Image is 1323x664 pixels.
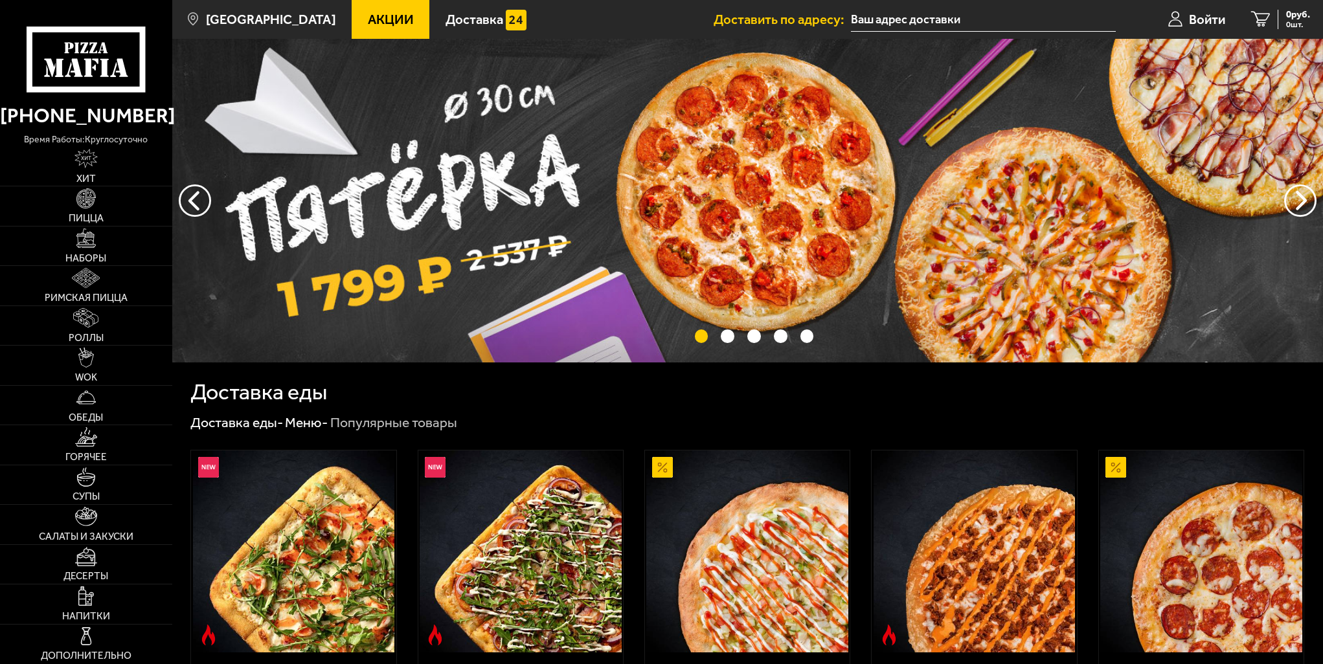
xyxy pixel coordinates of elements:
img: Новинка [425,457,446,478]
div: Популярные товары [330,414,457,432]
img: Акционный [652,457,673,478]
img: Биф чили 25 см (толстое с сыром) [874,450,1076,652]
img: Острое блюдо [879,625,899,645]
a: Острое блюдоБиф чили 25 см (толстое с сыром) [872,450,1076,652]
input: Ваш адрес доставки [851,8,1116,32]
h1: Доставка еды [190,381,327,403]
span: [GEOGRAPHIC_DATA] [206,13,336,26]
a: АкционныйПепперони 25 см (толстое с сыром) [1099,450,1304,652]
button: точки переключения [774,329,787,342]
img: Аль-Шам 25 см (тонкое тесто) [646,450,848,652]
img: Римская с мясным ассорти [420,450,622,652]
a: НовинкаОстрое блюдоРимская с креветками [191,450,396,652]
span: Обеды [69,413,103,423]
img: Пепперони 25 см (толстое с сыром) [1100,450,1302,652]
span: Доставить по адресу: [714,13,851,26]
span: Дополнительно [41,651,131,661]
button: точки переключения [695,329,708,342]
span: WOK [75,373,97,382]
span: Наборы [65,254,106,263]
span: Акции [368,13,414,26]
span: Салаты и закуски [39,532,133,542]
a: НовинкаОстрое блюдоРимская с мясным ассорти [418,450,623,652]
span: Десерты [63,571,108,581]
img: Новинка [198,457,219,478]
img: Акционный [1105,457,1126,478]
img: Острое блюдо [425,625,446,645]
span: 0 шт. [1286,21,1310,29]
button: предыдущий [1284,184,1317,217]
span: Войти [1189,13,1225,26]
span: Напитки [62,612,110,621]
a: Меню- [285,414,328,430]
span: Римская пицца [45,293,128,303]
button: следующий [179,184,211,217]
span: Горячее [65,452,107,462]
span: Супы [73,492,100,502]
span: Пицца [69,214,104,223]
a: Доставка еды- [190,414,283,430]
a: АкционныйАль-Шам 25 см (тонкое тесто) [645,450,850,652]
span: Хит [76,174,96,184]
span: Роллы [69,333,104,343]
span: Доставка [446,13,503,26]
button: точки переключения [747,329,760,342]
img: Римская с креветками [193,450,395,652]
span: 0 руб. [1286,10,1310,19]
img: Острое блюдо [198,625,219,645]
button: точки переключения [721,329,734,342]
img: 15daf4d41897b9f0e9f617042186c801.svg [506,10,526,30]
button: точки переключения [800,329,813,342]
